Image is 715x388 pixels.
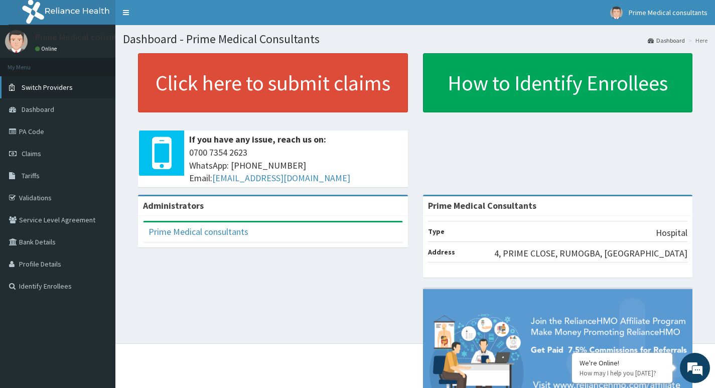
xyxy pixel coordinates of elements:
span: Tariffs [22,171,40,180]
li: Here [686,36,707,45]
span: 0700 7354 2623 WhatsApp: [PHONE_NUMBER] Email: [189,146,403,185]
span: Claims [22,149,41,158]
b: Type [428,227,445,236]
a: Click here to submit claims [138,53,408,112]
a: Online [35,45,59,52]
a: How to Identify Enrollees [423,53,693,112]
p: Hospital [656,226,687,239]
img: User Image [610,7,623,19]
div: We're Online! [580,358,665,367]
b: Address [428,247,455,256]
span: Prime Medical consultants [629,8,707,17]
img: User Image [5,30,28,53]
span: Switch Providers [22,83,73,92]
b: If you have any issue, reach us on: [189,134,326,145]
p: How may I help you today? [580,369,665,377]
p: 4, PRIME CLOSE, RUMOGBA, [GEOGRAPHIC_DATA] [494,247,687,260]
h1: Dashboard - Prime Medical Consultants [123,33,707,46]
a: Prime Medical consultants [149,226,248,237]
p: Prime Medical consultants [35,33,138,42]
span: Dashboard [22,105,54,114]
b: Administrators [143,200,204,211]
strong: Prime Medical Consultants [428,200,536,211]
a: Dashboard [648,36,685,45]
a: [EMAIL_ADDRESS][DOMAIN_NAME] [212,172,350,184]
